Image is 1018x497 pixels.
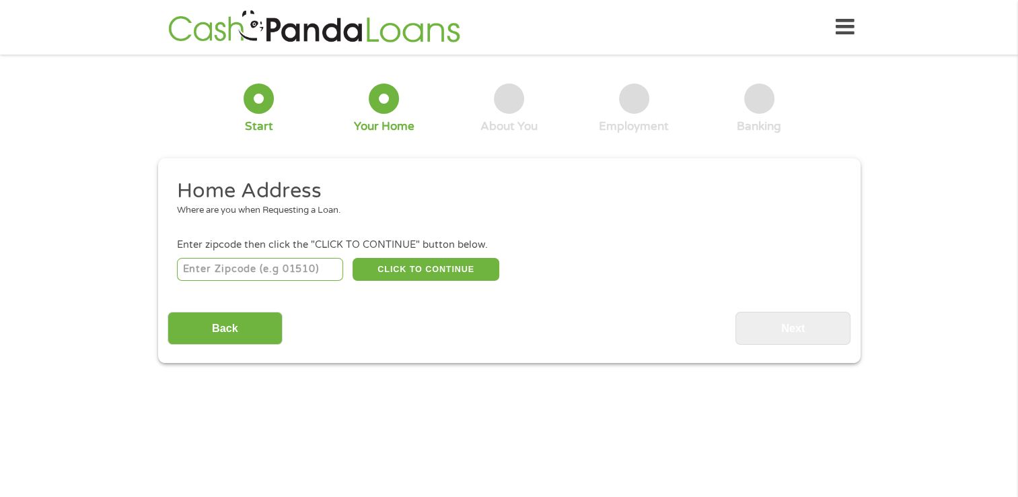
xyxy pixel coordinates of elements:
[177,204,831,218] div: Where are you when Requesting a Loan.
[353,258,499,281] button: CLICK TO CONTINUE
[177,258,343,281] input: Enter Zipcode (e.g 01510)
[177,238,840,253] div: Enter zipcode then click the "CLICK TO CONTINUE" button below.
[599,119,669,134] div: Employment
[480,119,538,134] div: About You
[177,178,831,205] h2: Home Address
[737,119,781,134] div: Banking
[245,119,273,134] div: Start
[354,119,414,134] div: Your Home
[168,312,283,345] input: Back
[164,8,464,46] img: GetLoanNow Logo
[735,312,850,345] input: Next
